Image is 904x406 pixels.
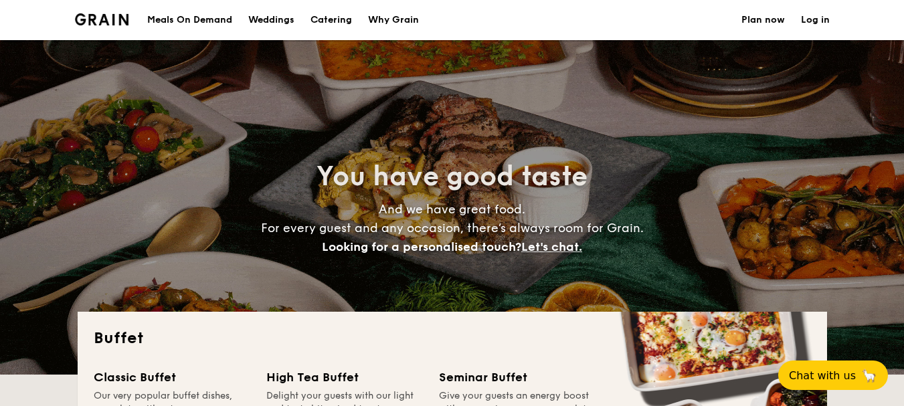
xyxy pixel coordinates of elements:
[94,328,811,349] h2: Buffet
[261,202,644,254] span: And we have great food. For every guest and any occasion, there’s always room for Grain.
[789,369,856,382] span: Chat with us
[521,239,582,254] span: Let's chat.
[317,161,587,193] span: You have good taste
[322,239,521,254] span: Looking for a personalised touch?
[75,13,129,25] img: Grain
[266,368,423,387] div: High Tea Buffet
[861,368,877,383] span: 🦙
[439,368,596,387] div: Seminar Buffet
[778,361,888,390] button: Chat with us🦙
[94,368,250,387] div: Classic Buffet
[75,13,129,25] a: Logotype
